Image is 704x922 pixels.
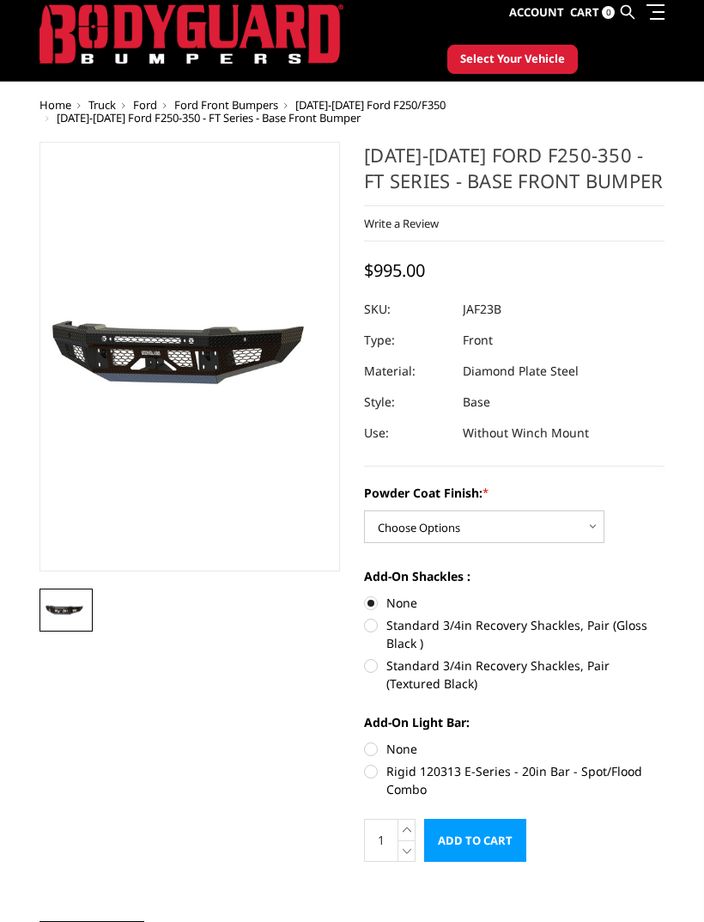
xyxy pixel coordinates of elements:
[39,142,340,571] a: 2023-2025 Ford F250-350 - FT Series - Base Front Bumper
[602,6,615,19] span: 0
[364,762,665,798] label: Rigid 120313 E-Series - 20in Bar - Spot/Flood Combo
[570,4,599,20] span: Cart
[364,740,665,758] label: None
[364,594,665,612] label: None
[57,110,361,125] span: [DATE]-[DATE] Ford F250-350 - FT Series - Base Front Bumper
[463,356,579,387] dd: Diamond Plate Steel
[364,259,425,282] span: $995.00
[88,97,116,113] a: Truck
[463,418,589,449] dd: Without Winch Mount
[39,4,343,64] img: BODYGUARD BUMPERS
[463,294,501,325] dd: JAF23B
[295,97,446,113] a: [DATE]-[DATE] Ford F250/F350
[133,97,157,113] a: Ford
[364,142,665,206] h1: [DATE]-[DATE] Ford F250-350 - FT Series - Base Front Bumper
[364,387,450,418] dt: Style:
[364,294,450,325] dt: SKU:
[364,325,450,356] dt: Type:
[509,4,564,20] span: Account
[45,601,88,620] img: 2023-2025 Ford F250-350 - FT Series - Base Front Bumper
[174,97,278,113] a: Ford Front Bumpers
[424,819,526,862] input: Add to Cart
[364,713,665,731] label: Add-On Light Bar:
[364,616,665,652] label: Standard 3/4in Recovery Shackles, Pair (Gloss Black )
[364,656,665,693] label: Standard 3/4in Recovery Shackles, Pair (Textured Black)
[447,45,578,74] button: Select Your Vehicle
[463,325,493,356] dd: Front
[460,51,565,68] span: Select Your Vehicle
[364,216,439,231] a: Write a Review
[463,387,490,418] dd: Base
[364,484,665,502] label: Powder Coat Finish:
[39,97,71,113] a: Home
[364,418,450,449] dt: Use:
[364,356,450,387] dt: Material:
[364,567,665,585] label: Add-On Shackles :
